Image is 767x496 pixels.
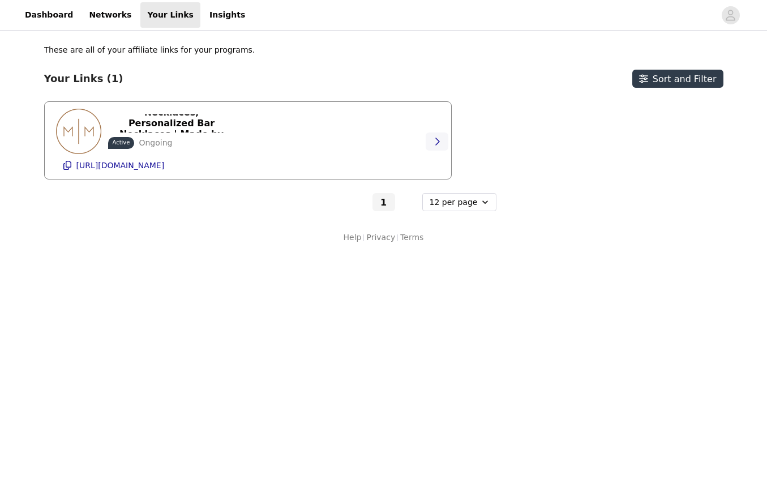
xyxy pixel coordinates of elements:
[139,137,172,149] p: Ongoing
[725,6,736,24] div: avatar
[18,2,80,28] a: Dashboard
[76,161,165,170] p: [URL][DOMAIN_NAME]
[348,193,370,211] button: Go to previous page
[140,2,200,28] a: Your Links
[56,156,440,174] button: [URL][DOMAIN_NAME]
[397,193,420,211] button: Go to next page
[366,232,395,243] a: Privacy
[400,232,423,243] a: Terms
[108,114,235,132] button: Hand Stamped Disc Necklaces, Personalized Bar Necklaces | Made by [PERSON_NAME]
[82,2,138,28] a: Networks
[44,72,123,85] h3: Your Links (1)
[632,70,723,88] button: Sort and Filter
[344,232,362,243] a: Help
[56,109,101,154] img: Hand Stamped Disc Necklaces, Personalized Bar Necklaces | Made by Mary
[203,2,252,28] a: Insights
[115,96,229,150] p: Hand Stamped Disc Necklaces, Personalized Bar Necklaces | Made by [PERSON_NAME]
[113,138,130,147] p: Active
[372,193,395,211] button: Go To Page 1
[44,44,255,56] p: These are all of your affiliate links for your programs.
